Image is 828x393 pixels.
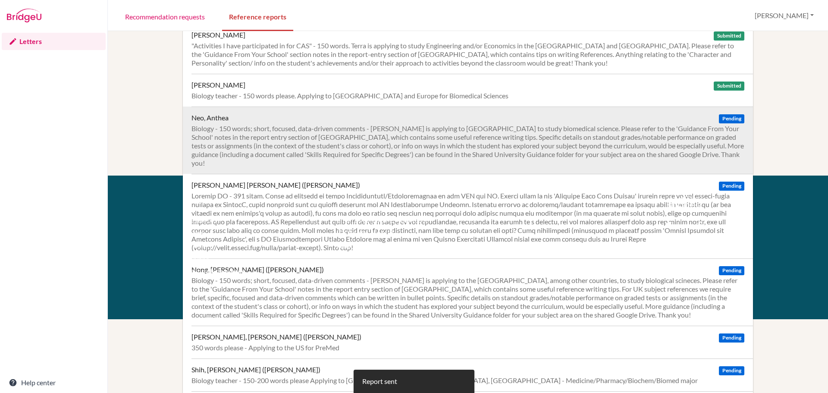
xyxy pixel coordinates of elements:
a: Terms [186,229,204,237]
div: Biology - 150 words; short, focused, data-driven comments - [PERSON_NAME] is applying to [GEOGRAP... [191,124,744,167]
div: Loremip DO - 391 sitam. Conse ad elitsedd ei tempo Incididuntutl/Etdoloremagnaa en adm VEN qui NO... [191,192,744,252]
a: Reference reports [222,1,293,31]
img: Bridge-U [7,9,41,22]
div: "Activities I have participated in for CAS" - 150 words. Terra is applying to study Engineering a... [191,41,744,67]
a: Shih, [PERSON_NAME] ([PERSON_NAME]) Pending Biology teacher - 150-200 words please Applying to [G... [191,358,753,391]
a: Acknowledgements [186,267,245,275]
a: [PERSON_NAME] Submitted "Activities I have participated in for CAS" - 150 words. Terra is applyin... [191,24,753,74]
div: [PERSON_NAME] [191,31,245,39]
span: Submitted [714,31,744,41]
span: Pending [719,333,744,343]
a: Recommendation requests [118,1,212,31]
img: logo_white@2x-f4f0deed5e89b7ecb1c2cc34c3e3d731f90f0f143d5ea2071677605dd97b5244.png [667,196,702,211]
div: Biology - 150 words; short, focused, data-driven comments - [PERSON_NAME] is applying to the [GEO... [191,276,744,319]
button: [PERSON_NAME] [751,7,818,24]
div: [PERSON_NAME] [191,81,245,89]
div: Neo, Anthea [191,113,229,122]
div: [PERSON_NAME], [PERSON_NAME] ([PERSON_NAME]) [191,333,361,341]
a: Resources [186,216,217,224]
span: Pending [719,266,744,275]
a: Nong, [PERSON_NAME] ([PERSON_NAME]) Pending Biology - 150 words; short, focused, data-driven comm... [191,258,753,326]
div: Report sent [362,376,397,387]
div: Biology teacher - 150 words please. Applying to [GEOGRAPHIC_DATA] and Europe for Biomedical Sciences [191,91,744,100]
div: About [186,196,317,207]
a: Help Center [337,241,373,249]
div: 350 words please - Applying to the US for PreMed [191,343,744,352]
a: [PERSON_NAME] Submitted Biology teacher - 150 words please. Applying to [GEOGRAPHIC_DATA] and Eur... [191,74,753,107]
div: Shih, [PERSON_NAME] ([PERSON_NAME]) [191,365,320,374]
div: Support [337,196,458,207]
div: [PERSON_NAME] [PERSON_NAME] ([PERSON_NAME]) [191,181,360,189]
a: Letters [2,33,106,50]
a: [PERSON_NAME], [PERSON_NAME] ([PERSON_NAME]) Pending 350 words please - Applying to the US for Pr... [191,326,753,358]
a: Email us at [EMAIL_ADDRESS][DOMAIN_NAME] [337,216,428,237]
span: Submitted [714,82,744,91]
span: Pending [719,182,744,191]
a: Cookies [186,254,210,262]
a: Neo, Anthea Pending Biology - 150 words; short, focused, data-driven comments - [PERSON_NAME] is ... [191,107,753,174]
a: [PERSON_NAME] [PERSON_NAME] ([PERSON_NAME]) Pending Loremip DO - 391 sitam. Conse ad elitsedd ei ... [191,174,753,258]
span: Pending [719,366,744,375]
span: Pending [719,114,744,123]
a: Privacy [186,241,208,249]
